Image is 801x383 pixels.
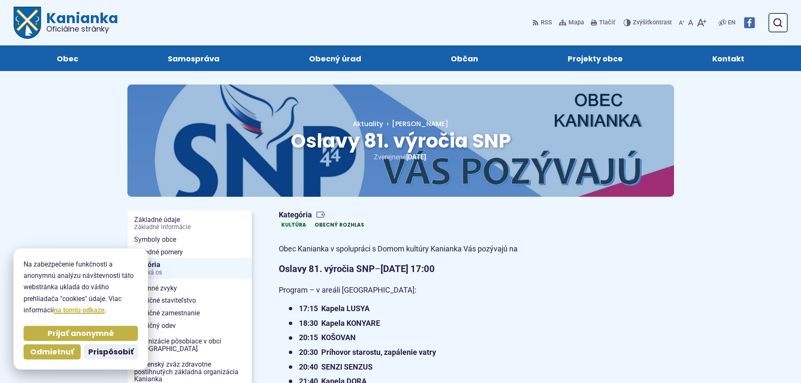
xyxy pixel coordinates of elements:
[127,294,252,307] a: Tradičné staviteľstvo
[131,45,256,71] a: Samospráva
[134,282,245,295] span: Rodinné zvyky
[695,14,708,32] button: Zväčšiť veľkosť písma
[406,153,426,161] span: [DATE]
[54,306,105,314] a: na tomto odkaze
[127,246,252,259] a: Prírodné pomery
[134,335,245,355] span: Organizácie pôsobiace v obci [GEOGRAPHIC_DATA]
[154,151,647,163] p: Zverejnené .
[712,45,744,71] span: Kontakt
[134,294,245,307] span: Tradičné staviteľstvo
[299,304,370,313] strong: 17:15 Kapela LUSYA
[415,45,515,71] a: Občan
[41,11,118,33] span: Kanianka
[392,119,448,129] span: [PERSON_NAME]
[541,18,552,28] span: RSS
[279,264,375,274] strong: Oslavy 81. výročia SNP
[84,344,138,359] button: Prispôsobiť
[633,19,672,26] span: kontrast
[568,45,623,71] span: Projekty obce
[532,14,554,32] a: RSS
[299,319,380,328] strong: 18:30 Kapela KONYARE
[677,14,686,32] button: Zmenšiť veľkosť písma
[127,233,252,246] a: Symboly obce
[134,307,245,320] span: Tradičné zamestnanie
[686,14,695,32] button: Nastaviť pôvodnú veľkosť písma
[24,259,138,316] p: Na zabezpečenie funkčnosti a anonymnú analýzu návštevnosti táto webstránka ukladá do vášho prehli...
[127,258,252,279] a: HistóriaČasová os
[279,284,577,297] p: Program – v areáli [GEOGRAPHIC_DATA]:
[272,45,397,71] a: Obecný úrad
[353,119,383,129] a: Aktuality
[568,18,584,28] span: Mapa
[134,320,245,332] span: Tradičný odev
[24,344,81,359] button: Odmietnuť
[633,19,649,26] span: Zvýšiť
[134,214,245,233] span: Základné údaje
[279,243,577,256] p: Obec Kanianka v spolupráci s Domom kultúry Kanianka Vás pozývajú na
[728,18,735,28] span: EN
[57,45,78,71] span: Obec
[127,282,252,295] a: Rodinné zvyky
[599,19,615,26] span: Tlačiť
[24,326,138,341] button: Prijať anonymné
[279,210,370,220] span: Kategória
[88,347,134,357] span: Prispôsobiť
[531,45,659,71] a: Projekty obce
[13,7,41,39] img: Prejsť na domovskú stránku
[134,224,245,231] span: Základné informácie
[381,264,435,274] strong: [DATE] 17:00
[127,307,252,320] a: Tradičné zamestnanie
[134,258,245,279] span: História
[134,246,245,259] span: Prírodné pomery
[309,45,361,71] span: Obecný úrad
[451,45,478,71] span: Občan
[299,333,356,342] strong: 20:15 KOŠOVAN
[744,17,755,28] img: Prejsť na Facebook stránku
[13,7,118,39] a: Logo Kanianka, prejsť na domovskú stránku.
[589,14,617,32] button: Tlačiť
[134,233,245,246] span: Symboly obce
[299,362,373,371] strong: 20:40 SENZI SENZUS
[312,220,367,229] a: Obecný rozhlas
[299,348,436,357] strong: 20:30 Príhovor starostu, zapálenie vatry
[134,269,245,276] span: Časová os
[279,220,309,229] a: Kultúra
[279,261,577,277] p: –
[291,127,511,154] span: Oslavy 81. výročia SNP
[127,320,252,332] a: Tradičný odev
[46,25,118,33] span: Oficiálne stránky
[48,329,114,338] span: Prijať anonymné
[624,14,674,32] button: Zvýšiťkontrast
[127,214,252,233] a: Základné údajeZákladné informácie
[127,335,252,355] a: Organizácie pôsobiace v obci [GEOGRAPHIC_DATA]
[557,14,586,32] a: Mapa
[726,18,737,28] a: EN
[676,45,781,71] a: Kontakt
[30,347,74,357] span: Odmietnuť
[383,119,448,129] a: [PERSON_NAME]
[168,45,219,71] span: Samospráva
[20,45,114,71] a: Obec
